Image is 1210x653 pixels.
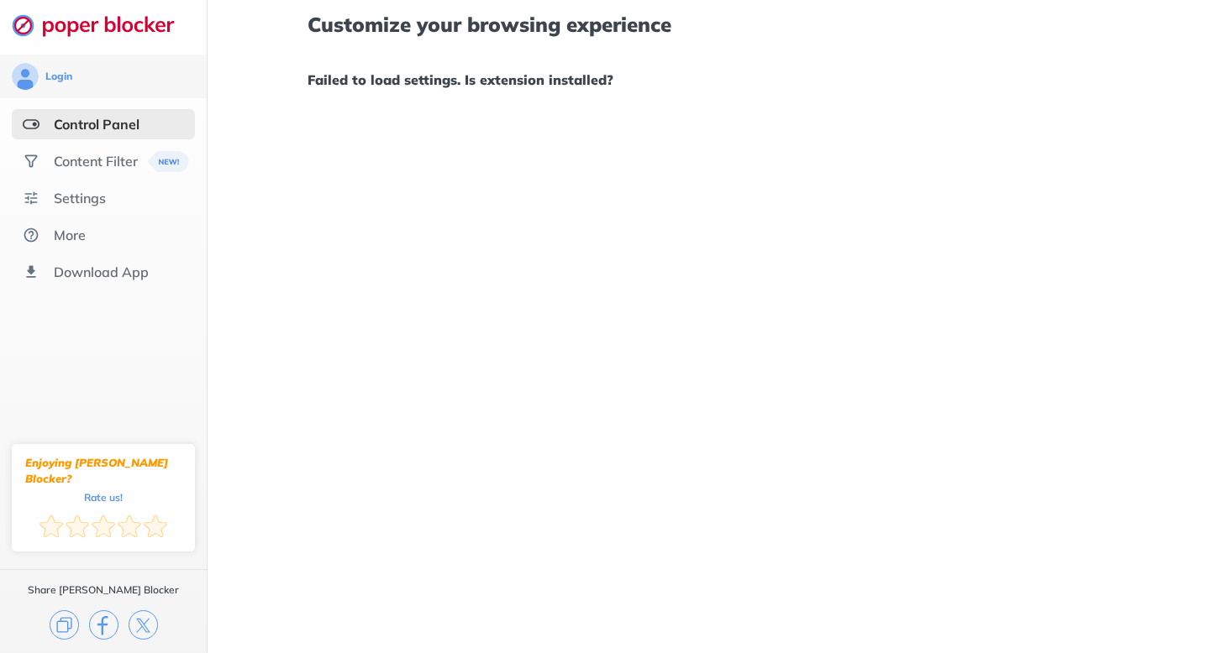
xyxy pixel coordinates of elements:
[12,13,192,37] img: logo-webpage.svg
[89,610,118,640] img: facebook.svg
[45,70,72,83] div: Login
[84,494,123,501] div: Rate us!
[54,116,139,133] div: Control Panel
[54,264,149,280] div: Download App
[308,13,1109,35] h1: Customize your browsing experience
[54,227,86,243] div: More
[12,63,39,90] img: avatar.svg
[23,153,39,170] img: social.svg
[308,69,1109,91] h1: Failed to load settings. Is extension installed?
[50,610,79,640] img: copy.svg
[54,190,106,206] div: Settings
[23,116,39,133] img: features-selected.svg
[54,153,138,170] div: Content Filter
[23,190,39,206] img: settings.svg
[23,227,39,243] img: about.svg
[28,583,179,597] div: Share [PERSON_NAME] Blocker
[23,264,39,280] img: download-app.svg
[129,610,158,640] img: x.svg
[147,151,188,172] img: menuBanner.svg
[25,455,181,487] div: Enjoying [PERSON_NAME] Blocker?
